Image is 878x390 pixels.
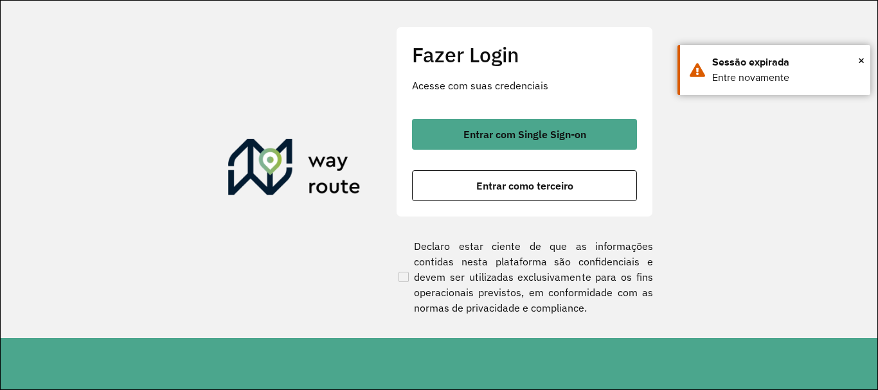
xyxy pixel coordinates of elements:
span: Entrar com Single Sign-on [463,129,586,139]
button: Close [858,51,865,70]
p: Acesse com suas credenciais [412,78,637,93]
span: Entrar como terceiro [476,181,573,191]
label: Declaro estar ciente de que as informações contidas nesta plataforma são confidenciais e devem se... [396,238,653,315]
button: button [412,170,637,201]
div: Sessão expirada [712,55,861,70]
span: × [858,51,865,70]
div: Entre novamente [712,70,861,85]
img: Roteirizador AmbevTech [228,139,361,200]
h2: Fazer Login [412,42,637,67]
button: button [412,119,637,150]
